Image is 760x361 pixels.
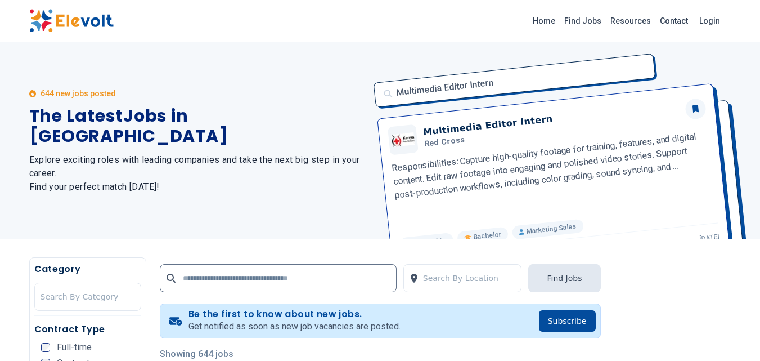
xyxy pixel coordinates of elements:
a: Login [692,10,727,32]
span: Full-time [57,343,92,352]
p: 644 new jobs posted [41,88,116,99]
a: Resources [606,12,655,30]
p: Showing 644 jobs [160,347,601,361]
a: Find Jobs [560,12,606,30]
h5: Category [34,262,141,276]
input: Full-time [41,343,50,352]
iframe: Chat Widget [704,307,760,361]
p: Get notified as soon as new job vacancies are posted. [188,320,401,333]
h1: The Latest Jobs in [GEOGRAPHIC_DATA] [29,106,367,146]
h5: Contract Type [34,323,141,336]
h2: Explore exciting roles with leading companies and take the next big step in your career. Find you... [29,153,367,194]
img: Elevolt [29,9,114,33]
button: Subscribe [539,310,596,332]
a: Contact [655,12,692,30]
a: Home [528,12,560,30]
h4: Be the first to know about new jobs. [188,309,401,320]
button: Find Jobs [528,264,600,292]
